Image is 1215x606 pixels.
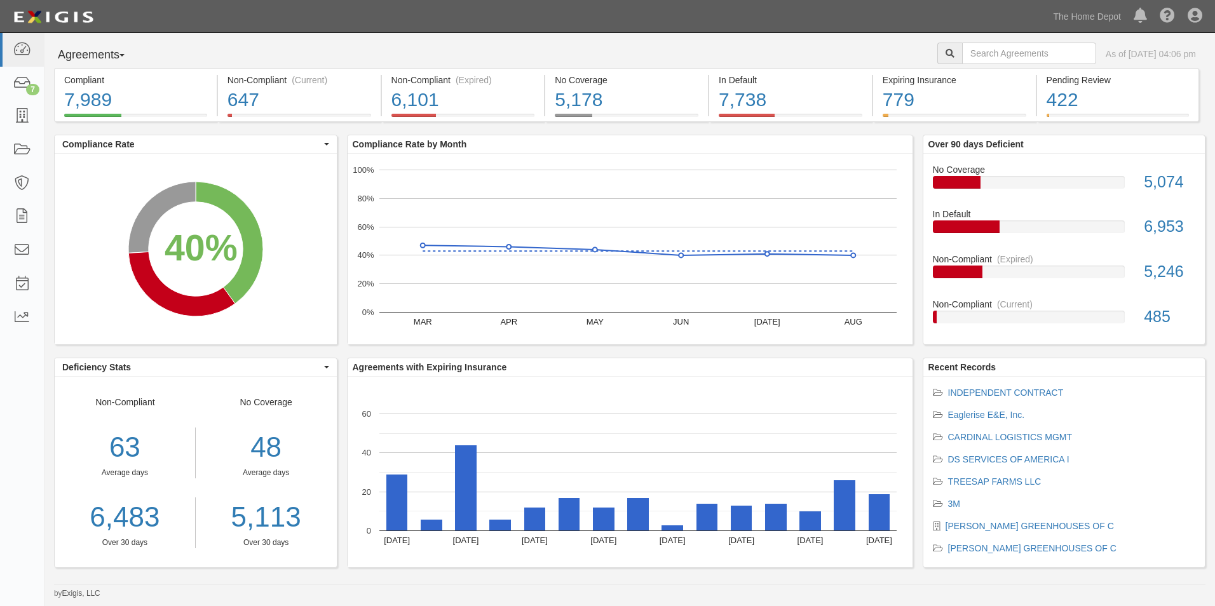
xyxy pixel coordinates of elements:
[55,428,195,468] div: 63
[946,521,1114,531] a: [PERSON_NAME] GREENHOUSES OF C
[719,86,862,114] div: 7,738
[357,222,374,231] text: 60%
[709,114,872,124] a: In Default7,738
[205,497,327,537] a: 5,113
[933,208,1196,253] a: In Default6,953
[205,468,327,478] div: Average days
[205,428,327,468] div: 48
[413,317,431,327] text: MAR
[452,535,479,545] text: [DATE]
[933,163,1196,208] a: No Coverage5,074
[500,317,517,327] text: APR
[555,86,698,114] div: 5,178
[923,253,1205,266] div: Non-Compliant
[10,6,97,29] img: logo-5460c22ac91f19d4615b14bd174203de0afe785f0fc80cf4dbbc73dc1793850b.png
[353,165,374,175] text: 100%
[928,139,1024,149] b: Over 90 days Deficient
[933,298,1196,333] a: Non-Compliant(Current)485
[62,138,321,151] span: Compliance Rate
[357,279,374,288] text: 20%
[948,432,1073,442] a: CARDINAL LOGISTICS MGMT
[873,114,1036,124] a: Expiring Insurance779
[883,74,1026,86] div: Expiring Insurance
[292,74,327,86] div: (Current)
[948,499,960,509] a: 3M
[948,543,1117,553] a: [PERSON_NAME] GREENHOUSES OF C
[797,535,823,545] text: [DATE]
[948,454,1069,464] a: DS SERVICES OF AMERICA I
[1134,306,1205,328] div: 485
[997,298,1033,311] div: (Current)
[923,208,1205,220] div: In Default
[62,361,321,374] span: Deficiency Stats
[1134,215,1205,238] div: 6,953
[933,253,1196,298] a: Non-Compliant(Expired)5,246
[54,588,100,599] small: by
[521,535,547,545] text: [DATE]
[64,86,207,114] div: 7,989
[1047,74,1190,86] div: Pending Review
[1037,114,1200,124] a: Pending Review422
[55,358,337,376] button: Deficiency Stats
[165,222,238,274] div: 40%
[62,589,100,598] a: Exigis, LLC
[545,114,708,124] a: No Coverage5,178
[366,526,370,535] text: 0
[555,74,698,86] div: No Coverage
[357,250,374,260] text: 40%
[865,535,892,545] text: [DATE]
[456,74,492,86] div: (Expired)
[227,74,371,86] div: Non-Compliant (Current)
[728,535,754,545] text: [DATE]
[362,409,370,419] text: 60
[928,362,996,372] b: Recent Records
[923,298,1205,311] div: Non-Compliant
[948,387,1064,398] a: INDEPENDENT CONTRACT
[353,362,507,372] b: Agreements with Expiring Insurance
[362,487,370,496] text: 20
[1160,9,1175,24] i: Help Center - Complianz
[948,410,1025,420] a: Eaglerise E&E, Inc.
[1134,260,1205,283] div: 5,246
[948,476,1042,487] a: TREESAP FARMS LLC
[391,86,535,114] div: 6,101
[362,307,374,317] text: 0%
[55,154,337,344] div: A chart.
[205,537,327,548] div: Over 30 days
[382,114,545,124] a: Non-Compliant(Expired)6,101
[348,154,913,344] svg: A chart.
[719,74,862,86] div: In Default
[55,497,195,537] a: 6,483
[923,163,1205,176] div: No Coverage
[55,135,337,153] button: Compliance Rate
[1047,4,1127,29] a: The Home Depot
[962,43,1096,64] input: Search Agreements
[1134,171,1205,194] div: 5,074
[54,43,149,68] button: Agreements
[357,194,374,203] text: 80%
[754,317,780,327] text: [DATE]
[1106,48,1196,60] div: As of [DATE] 04:06 pm
[1047,86,1190,114] div: 422
[227,86,371,114] div: 647
[218,114,381,124] a: Non-Compliant(Current)647
[348,377,913,567] svg: A chart.
[353,139,467,149] b: Compliance Rate by Month
[883,86,1026,114] div: 779
[384,535,410,545] text: [DATE]
[64,74,207,86] div: Compliant
[362,448,370,457] text: 40
[55,396,196,548] div: Non-Compliant
[54,114,217,124] a: Compliant7,989
[55,537,195,548] div: Over 30 days
[659,535,685,545] text: [DATE]
[586,317,604,327] text: MAY
[196,396,337,548] div: No Coverage
[55,468,195,478] div: Average days
[590,535,616,545] text: [DATE]
[844,317,862,327] text: AUG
